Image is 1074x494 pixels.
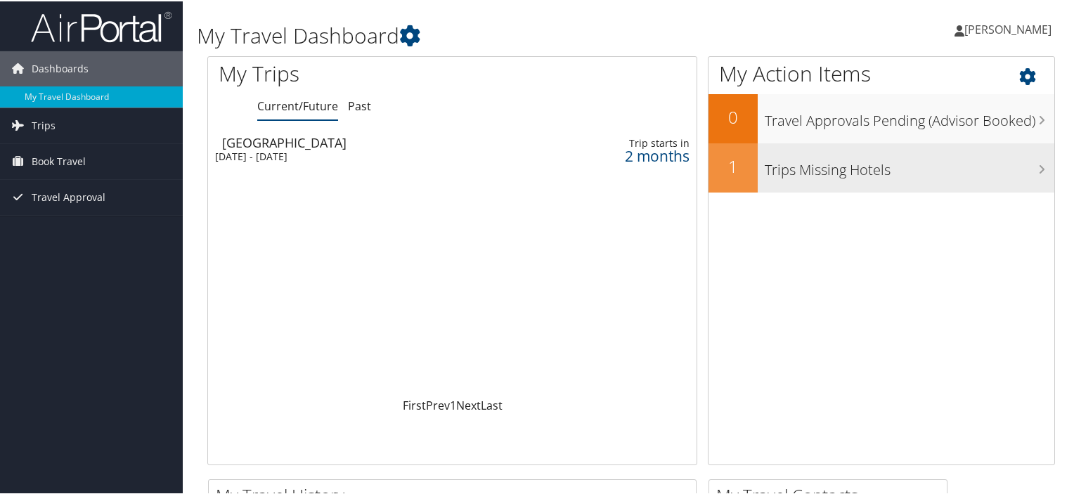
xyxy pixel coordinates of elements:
[765,103,1054,129] h3: Travel Approvals Pending (Advisor Booked)
[964,20,1052,36] span: [PERSON_NAME]
[31,9,172,42] img: airportal-logo.png
[32,178,105,214] span: Travel Approval
[219,58,483,87] h1: My Trips
[955,7,1066,49] a: [PERSON_NAME]
[709,93,1054,142] a: 0Travel Approvals Pending (Advisor Booked)
[222,135,525,148] div: [GEOGRAPHIC_DATA]
[32,107,56,142] span: Trips
[709,104,758,128] h2: 0
[215,149,518,162] div: [DATE] - [DATE]
[456,396,481,412] a: Next
[348,97,371,112] a: Past
[32,143,86,178] span: Book Travel
[573,136,690,148] div: Trip starts in
[765,152,1054,178] h3: Trips Missing Hotels
[573,148,690,161] div: 2 months
[32,50,89,85] span: Dashboards
[709,58,1054,87] h1: My Action Items
[709,153,758,177] h2: 1
[257,97,338,112] a: Current/Future
[197,20,776,49] h1: My Travel Dashboard
[481,396,503,412] a: Last
[450,396,456,412] a: 1
[709,142,1054,191] a: 1Trips Missing Hotels
[426,396,450,412] a: Prev
[403,396,426,412] a: First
